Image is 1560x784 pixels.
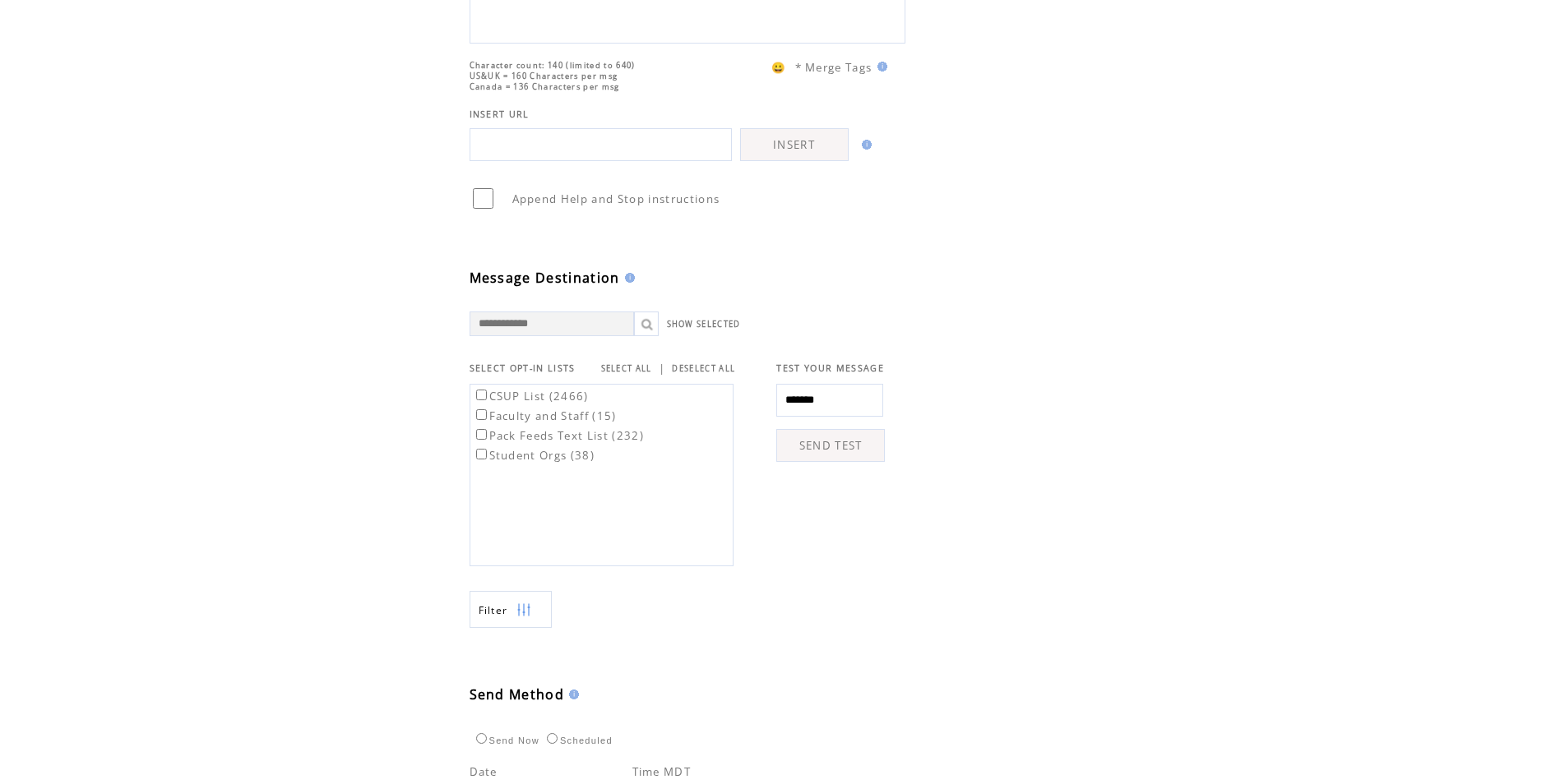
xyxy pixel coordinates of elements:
[547,733,558,744] input: Scheduled
[512,191,720,206] span: Append Help and Stop instructions
[632,764,692,779] span: Time MDT
[543,736,613,745] label: Scheduled
[873,62,887,71] img: help.gif
[473,448,595,463] label: Student Orgs (38)
[476,429,487,440] input: Pack Feeds Text List (232)
[659,361,665,376] span: |
[601,363,652,374] a: SELECT ALL
[667,319,741,330] a: SHOW SELECTED
[473,408,617,423] label: Faculty and Staff (15)
[470,362,576,374] span: SELECT OPT-IN LISTS
[672,363,735,374] a: DESELECT ALL
[470,108,530,120] span: INSERT URL
[620,273,635,283] img: help.gif
[476,449,487,459] input: Student Orgs (38)
[476,390,487,400] input: CSUP List (2466)
[470,685,565,703] span: Send Method
[776,429,885,462] a: SEND TEST
[857,140,872,150] img: help.gif
[740,128,849,161] a: INSERT
[795,60,873,75] span: * Merge Tags
[470,764,498,779] span: Date
[470,71,618,81] span: US&UK = 160 Characters per msg
[470,60,636,71] span: Character count: 140 (limited to 640)
[470,269,620,287] span: Message Destination
[776,362,884,374] span: TEST YOUR MESSAGE
[472,736,539,745] label: Send Now
[470,81,620,92] span: Canada = 136 Characters per msg
[516,592,531,629] img: filters.png
[473,389,589,404] label: CSUP List (2466)
[470,591,552,628] a: Filter
[564,689,579,699] img: help.gif
[771,60,786,75] span: 😀
[476,409,487,420] input: Faculty and Staff (15)
[473,428,645,443] label: Pack Feeds Text List (232)
[479,603,508,617] span: Show filters
[476,733,487,744] input: Send Now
